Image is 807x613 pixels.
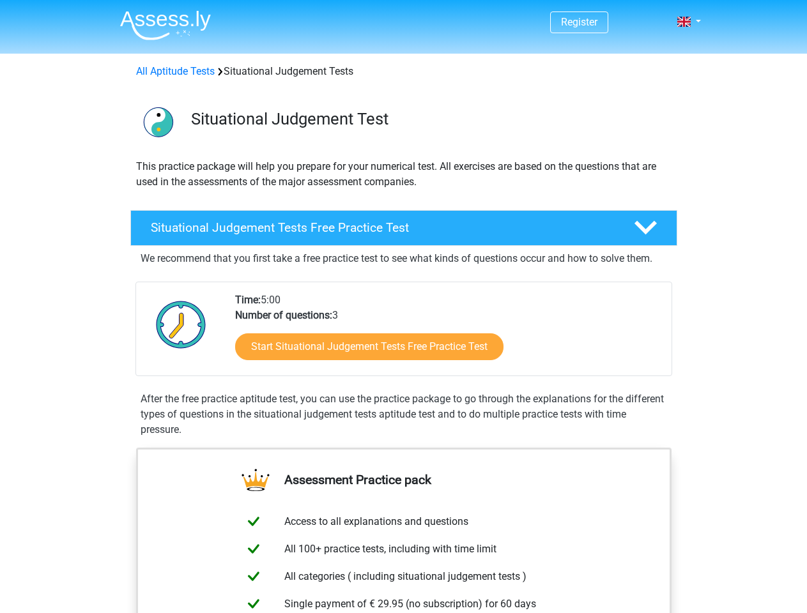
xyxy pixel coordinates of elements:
[131,95,185,149] img: situational judgement tests
[191,109,667,129] h3: Situational Judgement Test
[136,65,215,77] a: All Aptitude Tests
[120,10,211,40] img: Assessly
[235,294,261,306] b: Time:
[561,16,597,28] a: Register
[125,210,682,246] a: Situational Judgement Tests Free Practice Test
[235,309,332,321] b: Number of questions:
[149,292,213,356] img: Clock
[151,220,613,235] h4: Situational Judgement Tests Free Practice Test
[141,251,667,266] p: We recommend that you first take a free practice test to see what kinds of questions occur and ho...
[235,333,503,360] a: Start Situational Judgement Tests Free Practice Test
[136,159,672,190] p: This practice package will help you prepare for your numerical test. All exercises are based on t...
[226,292,671,375] div: 5:00 3
[131,64,677,79] div: Situational Judgement Tests
[135,391,672,437] div: After the free practice aptitude test, you can use the practice package to go through the explana...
